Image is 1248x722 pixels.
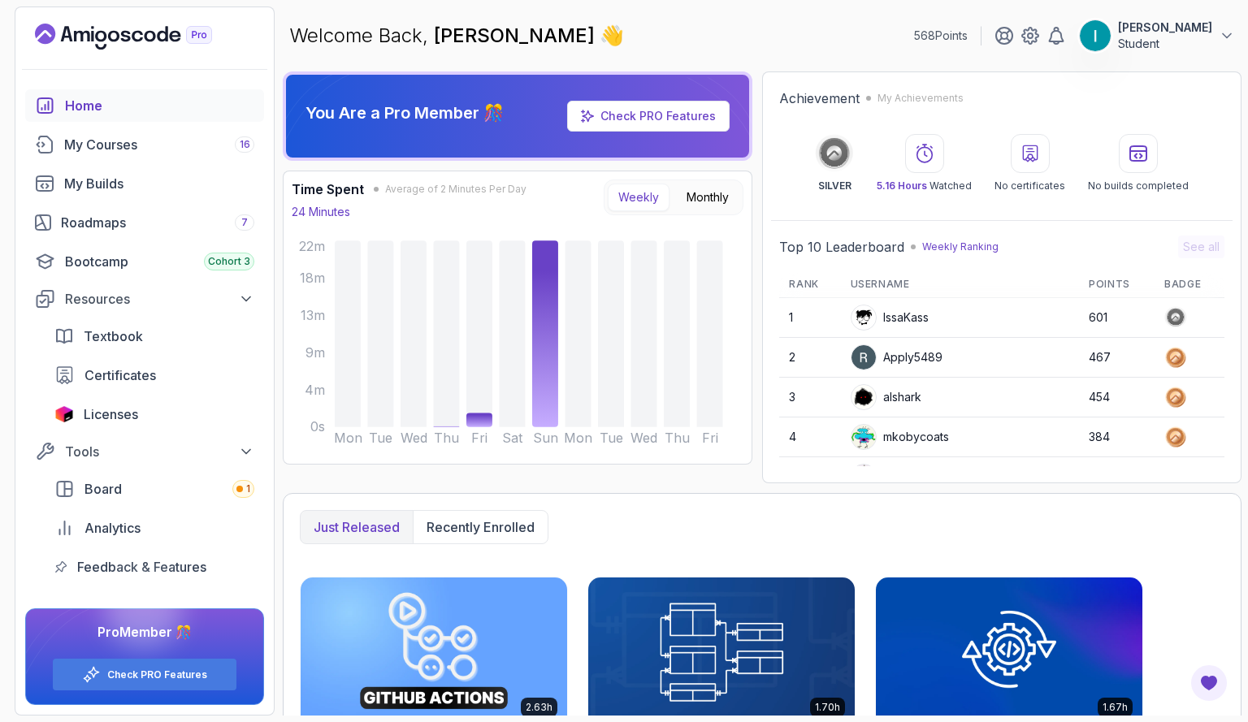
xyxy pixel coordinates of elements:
[305,102,504,124] p: You Are a Pro Member 🎊
[25,89,264,122] a: home
[300,270,325,286] tspan: 18m
[84,404,138,424] span: Licenses
[815,701,840,714] p: 1.70h
[779,338,840,378] td: 2
[84,365,156,385] span: Certificates
[851,344,942,370] div: Apply5489
[65,289,254,309] div: Resources
[413,511,548,543] button: Recently enrolled
[427,517,535,537] p: Recently enrolled
[64,135,254,154] div: My Courses
[1155,271,1224,298] th: Badge
[600,430,623,446] tspan: Tue
[851,305,876,330] img: user profile image
[1189,664,1228,703] button: Open Feedback Button
[299,239,325,254] tspan: 22m
[600,23,624,49] span: 👋
[779,237,904,257] h2: Top 10 Leaderboard
[841,271,1080,298] th: Username
[65,96,254,115] div: Home
[25,437,264,466] button: Tools
[877,92,964,105] p: My Achievements
[246,482,250,495] span: 1
[45,359,264,391] a: certificates
[45,512,264,544] a: analytics
[1079,338,1155,378] td: 467
[401,430,427,446] tspan: Wed
[851,305,929,331] div: IssaKass
[45,398,264,430] a: licenses
[851,385,876,409] img: user profile image
[84,518,141,538] span: Analytics
[301,308,325,323] tspan: 13m
[434,430,459,446] tspan: Thu
[305,345,325,361] tspan: 9m
[61,213,254,232] div: Roadmaps
[35,24,249,50] a: Landing page
[600,109,716,123] a: Check PRO Features
[779,378,840,417] td: 3
[107,668,207,681] a: Check PRO Features
[702,430,718,446] tspan: Fri
[994,179,1065,192] p: No certificates
[1079,271,1155,298] th: Points
[851,345,876,370] img: user profile image
[877,179,972,192] p: Watched
[779,298,840,338] td: 1
[314,517,400,537] p: Just released
[1118,19,1212,36] p: [PERSON_NAME]
[45,473,264,505] a: board
[526,701,552,714] p: 2.63h
[52,658,237,691] button: Check PRO Features
[1088,179,1189,192] p: No builds completed
[1079,417,1155,457] td: 384
[84,326,143,346] span: Textbook
[64,174,254,193] div: My Builds
[301,511,413,543] button: Just released
[922,240,999,253] p: Weekly Ranking
[665,430,690,446] tspan: Thu
[779,457,840,497] td: 5
[25,167,264,200] a: builds
[564,430,592,446] tspan: Mon
[502,430,523,446] tspan: Sat
[292,204,350,220] p: 24 Minutes
[1080,20,1111,51] img: user profile image
[851,425,876,449] img: default monster avatar
[65,442,254,461] div: Tools
[77,557,206,577] span: Feedback & Features
[1103,701,1128,714] p: 1.67h
[240,138,250,151] span: 16
[608,184,669,211] button: Weekly
[1079,378,1155,417] td: 454
[54,406,74,422] img: jetbrains icon
[45,551,264,583] a: feedback
[779,271,840,298] th: Rank
[877,179,927,192] span: 5.16 Hours
[567,101,730,132] a: Check PRO Features
[471,430,487,446] tspan: Fri
[1079,298,1155,338] td: 601
[1178,236,1224,258] button: See all
[241,216,248,229] span: 7
[84,479,122,499] span: Board
[851,465,876,489] img: default monster avatar
[25,206,264,239] a: roadmaps
[25,128,264,161] a: courses
[851,384,921,410] div: alshark
[1118,36,1212,52] p: Student
[25,284,264,313] button: Resources
[1079,19,1235,52] button: user profile image[PERSON_NAME]Student
[25,245,264,278] a: bootcamp
[310,420,325,435] tspan: 0s
[851,464,1023,490] div: [PERSON_NAME].delaguia
[208,255,250,268] span: Cohort 3
[305,383,325,398] tspan: 4m
[779,89,860,108] h2: Achievement
[533,430,558,446] tspan: Sun
[385,183,526,196] span: Average of 2 Minutes Per Day
[292,179,364,199] h3: Time Spent
[851,424,949,450] div: mkobycoats
[676,184,739,211] button: Monthly
[914,28,968,44] p: 568 Points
